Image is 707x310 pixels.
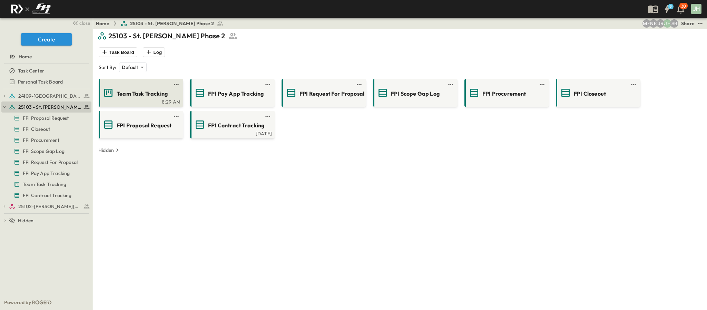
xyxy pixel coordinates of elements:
button: test [172,80,180,89]
div: FPI Proposal Requesttest [1,113,91,124]
a: Team Task Tracking [100,87,180,98]
div: FPI Pay App Trackingtest [1,168,91,179]
div: Sterling Barnett (sterling@fpibuilders.com) [670,19,678,28]
button: test [696,19,704,28]
span: FPI Procurement [23,137,60,144]
a: [DATE] [192,130,272,136]
a: FPI Pay App Tracking [1,168,90,178]
span: 25103 - St. [PERSON_NAME] Phase 2 [18,104,81,110]
span: FPI Pay App Tracking [23,170,70,177]
div: Monica Pruteanu (mpruteanu@fpibuilders.com) [642,19,651,28]
div: JH [691,4,701,14]
a: FPI Proposal Request [1,113,90,123]
span: Home [19,53,32,60]
a: 25102-Christ The Redeemer Anglican Church [9,202,90,211]
span: FPI Request For Proposal [23,159,78,166]
a: FPI Request For Proposal [1,157,90,167]
span: Hidden [18,217,33,224]
span: FPI Pay App Tracking [208,90,264,98]
p: 25103 - St. [PERSON_NAME] Phase 2 [108,31,225,41]
div: Jayden Ramirez (jramirez@fpibuilders.com) [656,19,665,28]
p: Default [122,64,138,71]
span: FPI Proposal Request [23,115,69,122]
a: Team Task Tracking [1,180,90,189]
button: test [629,80,638,89]
span: 24109-St. Teresa of Calcutta Parish Hall [18,93,81,99]
div: Nila Hutcheson (nhutcheson@fpibuilders.com) [649,19,658,28]
a: Home [96,20,109,27]
div: FPI Contract Trackingtest [1,190,91,201]
a: Task Center [1,66,90,76]
span: Team Task Tracking [117,90,168,98]
span: Personal Task Board [18,78,63,85]
div: FPI Request For Proposaltest [1,157,91,168]
a: FPI Scope Gap Log [374,87,455,98]
button: JH [690,3,702,15]
button: Hidden [96,145,124,155]
span: Task Center [18,67,44,74]
button: test [355,80,363,89]
span: FPI Procurement [482,90,526,98]
span: FPI Scope Gap Log [391,90,440,98]
div: FPI Procurementtest [1,135,91,146]
span: close [79,20,90,27]
a: FPI Procurement [1,135,90,145]
p: Hidden [98,147,114,154]
button: test [264,80,272,89]
a: FPI Closeout [557,87,638,98]
div: Jose Hurtado (jhurtado@fpibuilders.com) [663,19,671,28]
span: FPI Scope Gap Log [23,148,65,155]
a: FPI Scope Gap Log [1,146,90,156]
a: Personal Task Board [1,77,90,87]
a: FPI Contract Tracking [192,119,272,130]
div: Team Task Trackingtest [1,179,91,190]
a: FPI Pay App Tracking [192,87,272,98]
button: Log [143,47,165,57]
button: test [446,80,455,89]
button: Task Board [99,47,137,57]
h6: 9 [669,4,672,9]
span: Team Task Tracking [23,181,66,188]
span: FPI Contract Tracking [23,192,72,199]
a: FPI Contract Tracking [1,191,90,200]
span: FPI Request For Proposal [300,90,364,98]
a: Home [1,52,90,61]
div: Share [681,20,695,27]
div: FPI Scope Gap Logtest [1,146,91,157]
a: FPI Proposal Request [100,119,180,130]
img: c8d7d1ed905e502e8f77bf7063faec64e13b34fdb1f2bdd94b0e311fc34f8000.png [8,2,53,16]
span: FPI Closeout [574,90,606,98]
a: 24109-St. Teresa of Calcutta Parish Hall [9,91,90,101]
a: FPI Procurement [466,87,546,98]
button: 9 [660,3,674,15]
button: Create [21,33,72,46]
button: test [538,80,546,89]
button: test [264,112,272,120]
a: 25103 - St. [PERSON_NAME] Phase 2 [9,102,90,112]
div: 25103 - St. [PERSON_NAME] Phase 2test [1,101,91,113]
nav: breadcrumbs [96,20,228,27]
a: 8:29 AM [100,98,180,104]
a: FPI Closeout [1,124,90,134]
button: test [172,112,180,120]
span: 25103 - St. [PERSON_NAME] Phase 2 [130,20,214,27]
p: 30 [681,3,686,9]
div: Default [119,62,146,72]
p: Sort By: [99,64,116,71]
button: close [69,18,91,28]
div: Personal Task Boardtest [1,76,91,87]
div: 24109-St. Teresa of Calcutta Parish Halltest [1,90,91,101]
div: 25102-Christ The Redeemer Anglican Churchtest [1,201,91,212]
span: FPI Proposal Request [117,122,171,129]
a: FPI Request For Proposal [283,87,363,98]
span: FPI Closeout [23,126,50,133]
a: 25103 - St. [PERSON_NAME] Phase 2 [120,20,224,27]
span: 25102-Christ The Redeemer Anglican Church [18,203,81,210]
span: FPI Contract Tracking [208,122,265,129]
div: FPI Closeouttest [1,124,91,135]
